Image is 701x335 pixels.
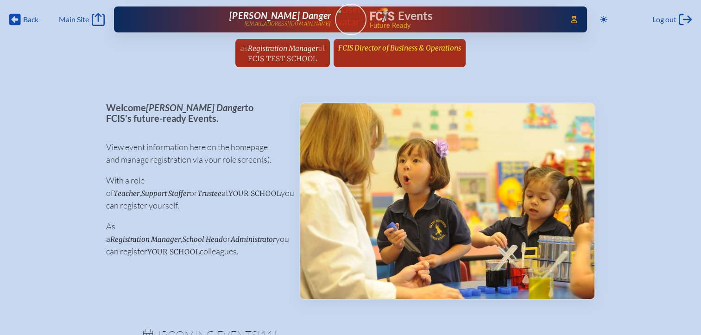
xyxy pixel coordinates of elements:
[197,189,221,198] span: Trustee
[652,15,676,24] span: Log out
[229,10,331,21] span: [PERSON_NAME] Danger
[114,189,139,198] span: Teacher
[335,39,465,57] a: FCIS Director of Business & Operations
[59,13,104,26] a: Main Site
[335,4,366,35] a: User Avatar
[146,102,245,113] span: [PERSON_NAME] Danger
[248,44,318,53] span: Registration Manager
[144,10,331,29] a: [PERSON_NAME] Danger[EMAIL_ADDRESS][DOMAIN_NAME]
[338,44,461,52] span: FCIS Director of Business & Operations
[147,247,200,256] span: your school
[141,189,189,198] span: Support Staffer
[106,141,284,166] p: View event information here on the homepage and manage registration via your role screen(s).
[23,15,38,24] span: Back
[244,21,331,27] p: [EMAIL_ADDRESS][DOMAIN_NAME]
[318,43,325,53] span: at
[110,235,181,244] span: Registration Manager
[106,220,284,258] p: As a , or you can register colleagues.
[369,22,557,29] span: Future Ready
[59,15,89,24] span: Main Site
[183,235,223,244] span: School Head
[228,189,281,198] span: your school
[231,235,276,244] span: Administrator
[300,103,594,299] img: Events
[106,174,284,212] p: With a role of , or at you can register yourself.
[240,43,248,53] span: as
[331,3,370,28] img: User Avatar
[248,54,317,63] span: FCIS Test School
[106,102,284,123] p: Welcome to FCIS’s future-ready Events.
[236,39,329,67] a: asRegistration ManageratFCIS Test School
[370,7,558,29] div: FCIS Events — Future ready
